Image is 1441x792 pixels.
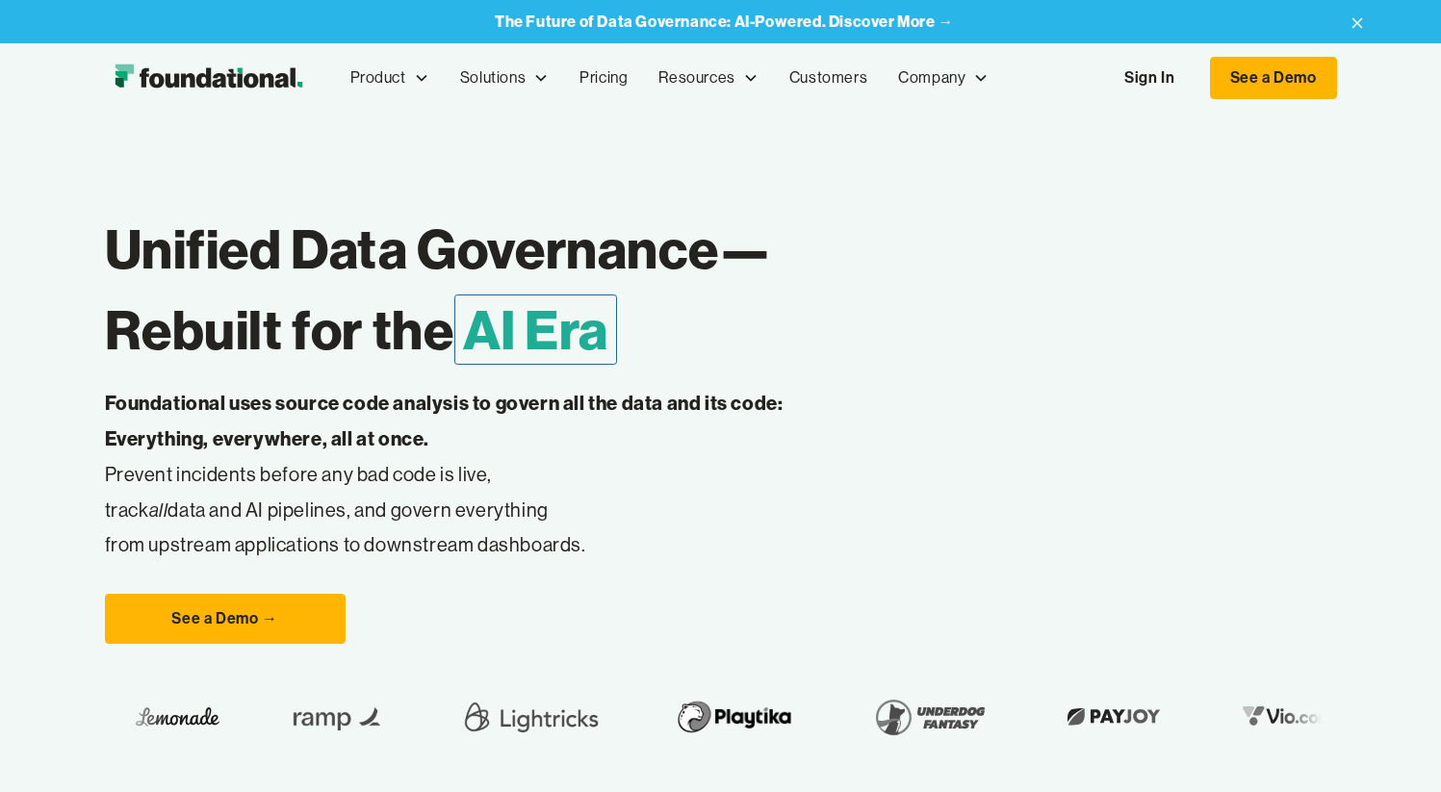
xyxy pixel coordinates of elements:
[460,65,526,90] div: Solutions
[1057,702,1171,731] img: Payjoy
[149,498,168,522] em: all
[105,209,926,370] h1: Unified Data Governance— Rebuilt for the
[281,690,397,744] img: Ramp
[658,65,734,90] div: Resources
[350,65,406,90] div: Product
[564,46,643,110] a: Pricing
[454,294,618,365] span: AI Era
[105,59,312,97] img: Foundational Logo
[495,13,954,31] a: The Future of Data Governance: AI-Powered. Discover More →
[335,46,445,110] div: Product
[445,46,564,110] div: Solutions
[643,46,773,110] div: Resources
[1105,58,1194,98] a: Sign In
[898,65,965,90] div: Company
[864,690,995,744] img: Underdog Fantasy
[136,702,219,731] img: Lemonade
[883,46,1004,110] div: Company
[774,46,883,110] a: Customers
[105,386,844,563] p: Prevent incidents before any bad code is live, track data and AI pipelines, and govern everything...
[666,690,804,744] img: Playtika
[105,59,312,97] a: home
[458,690,605,744] img: Lightricks
[1210,57,1337,99] a: See a Demo
[105,391,784,450] strong: Foundational uses source code analysis to govern all the data and its code: Everything, everywher...
[105,594,346,644] a: See a Demo →
[1232,702,1344,731] img: Vio.com
[495,12,954,31] strong: The Future of Data Governance: AI-Powered. Discover More →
